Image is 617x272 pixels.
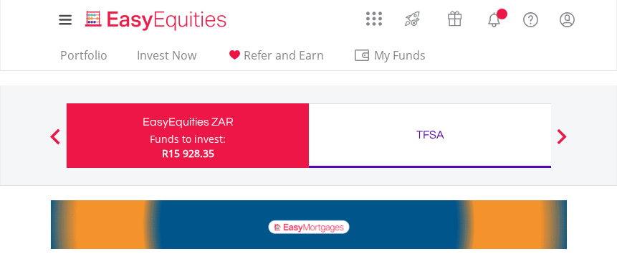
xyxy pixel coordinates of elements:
[41,136,70,150] button: Previous
[443,7,467,30] img: vouchers-v2.svg
[75,112,300,132] div: EasyEquities ZAR
[512,4,549,32] a: FAQ's and Support
[353,46,447,65] span: My Funds
[131,48,202,70] a: Invest Now
[80,4,232,32] a: Home page
[549,4,585,35] a: My Profile
[366,11,382,27] img: grid-menu-icon.svg
[401,7,424,30] img: thrive-v2.svg
[51,200,567,249] img: EasyMortage Promotion Banner
[244,47,324,63] span: Refer and Earn
[357,4,391,27] a: AppsGrid
[476,4,512,32] a: Notifications
[547,136,576,150] button: Next
[220,48,330,70] a: Refer and Earn
[54,48,113,70] a: Portfolio
[317,125,542,145] div: TFSA
[434,4,476,30] a: Vouchers
[82,9,232,32] img: EasyEquities_Logo.png
[162,146,214,160] span: R15 928.35
[150,132,226,146] div: Funds to invest:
